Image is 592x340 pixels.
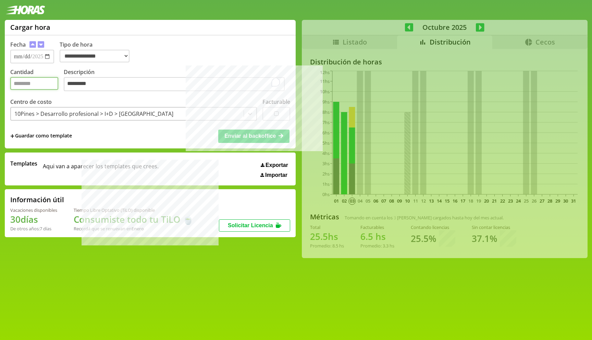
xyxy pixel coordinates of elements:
[228,222,273,228] span: Solicitar Licencia
[266,162,288,168] span: Exportar
[10,98,52,106] label: Centro de costo
[10,132,14,140] span: +
[64,77,285,92] textarea: To enrich screen reader interactions, please activate Accessibility in Grammarly extension settings
[74,207,194,213] div: Tiempo Libre Optativo (TiLO) disponible
[10,77,58,90] input: Cantidad
[224,133,276,139] span: Enviar al backoffice
[10,195,64,204] h2: Información útil
[10,207,57,213] div: Vacaciones disponibles
[10,132,72,140] span: +Guardar como template
[14,110,173,118] div: 10Pines > Desarrollo profesional > I+D > [GEOGRAPHIC_DATA]
[64,68,290,93] label: Descripción
[5,5,45,14] img: logotipo
[74,226,194,232] div: Recordá que se renuevan en
[60,50,129,62] select: Tipo de hora
[10,23,50,32] h1: Cargar hora
[219,219,290,232] button: Solicitar Licencia
[10,41,26,48] label: Fecha
[10,68,64,93] label: Cantidad
[43,160,159,178] span: Aqui van a aparecer los templates que crees.
[262,98,290,106] label: Facturable
[259,162,290,169] button: Exportar
[10,213,57,226] h1: 30 días
[265,172,287,178] span: Importar
[10,226,57,232] div: De otros años: 7 días
[74,213,194,226] h1: Consumiste todo tu TiLO 🍵
[218,130,289,143] button: Enviar al backoffice
[10,160,37,167] span: Templates
[60,41,135,63] label: Tipo de hora
[132,226,144,232] b: Enero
